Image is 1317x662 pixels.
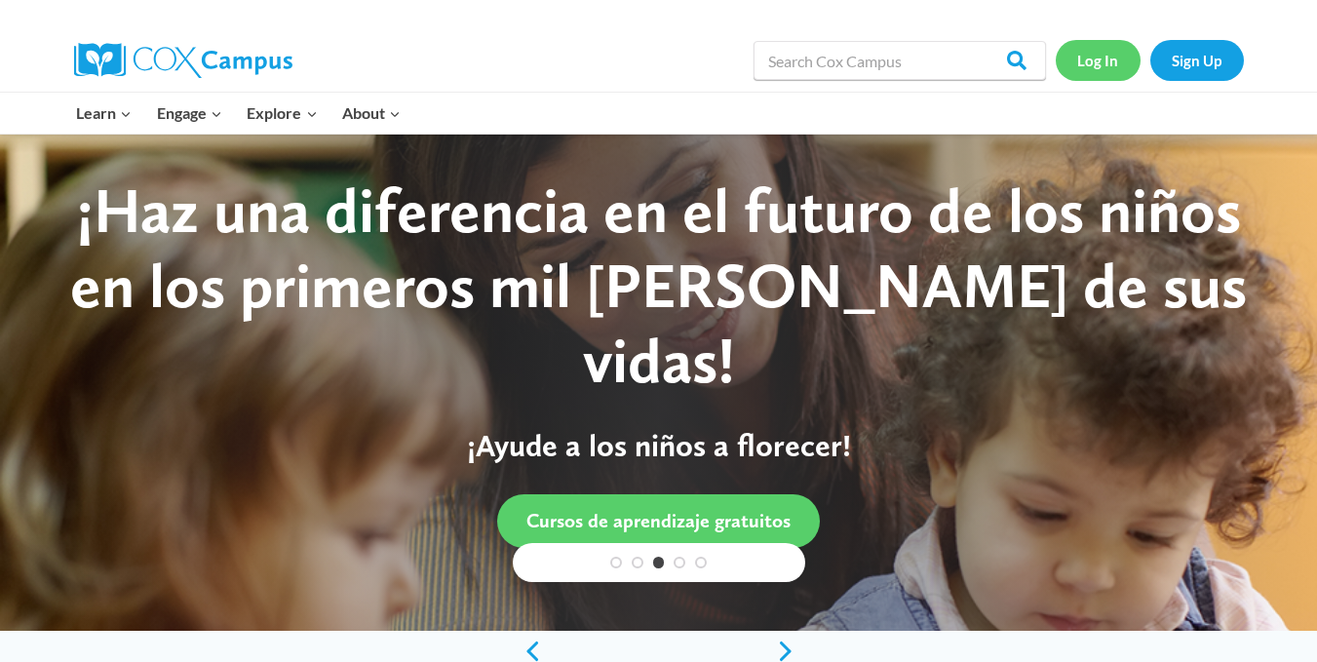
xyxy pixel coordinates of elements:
[74,43,292,78] img: Cox Campus
[1056,40,1244,80] nav: Secondary Navigation
[329,93,413,134] button: Child menu of About
[1056,40,1141,80] a: Log In
[64,93,413,134] nav: Primary Navigation
[674,557,685,568] a: 4
[50,174,1268,398] div: ¡Haz una diferencia en el futuro de los niños en los primeros mil [PERSON_NAME] de sus vidas!
[695,557,707,568] a: 5
[526,509,791,532] span: Cursos de aprendizaje gratuitos
[653,557,665,568] a: 3
[497,494,820,548] a: Cursos de aprendizaje gratuitos
[1150,40,1244,80] a: Sign Up
[144,93,235,134] button: Child menu of Engage
[610,557,622,568] a: 1
[235,93,330,134] button: Child menu of Explore
[64,93,145,134] button: Child menu of Learn
[50,427,1268,464] p: ¡Ayude a los niños a florecer!
[754,41,1046,80] input: Search Cox Campus
[632,557,643,568] a: 2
